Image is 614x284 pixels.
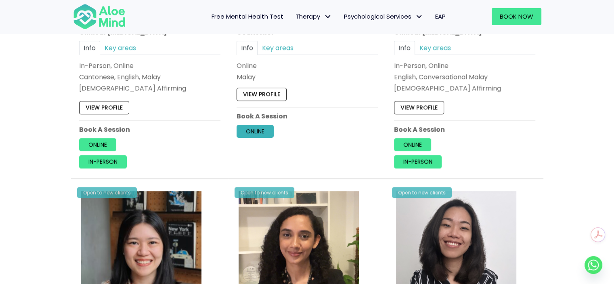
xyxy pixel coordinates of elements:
p: Cantonese, English, Malay [79,72,220,82]
span: Therapy [295,12,332,21]
p: Malay [237,72,378,82]
a: In-person [79,155,127,168]
div: [DEMOGRAPHIC_DATA] Affirming [394,84,535,93]
span: Psychological Services: submenu [413,11,425,23]
a: Info [394,41,415,55]
span: Psychological Services [344,12,423,21]
a: Key areas [258,41,298,55]
div: [DEMOGRAPHIC_DATA] Affirming [79,84,220,93]
a: Whatsapp [585,256,602,274]
p: English, Conversational Malay [394,72,535,82]
div: Open to new clients [77,187,137,198]
span: Therapy: submenu [322,11,334,23]
div: Open to new clients [235,187,294,198]
a: EAP [429,8,452,25]
span: Book Now [500,12,533,21]
a: View profile [394,101,444,114]
a: Psychological ServicesPsychological Services: submenu [338,8,429,25]
a: Info [237,41,258,55]
a: Online [237,125,274,138]
div: Clinical [MEDICAL_DATA] [394,27,535,36]
a: Book Now [492,8,541,25]
nav: Menu [136,8,452,25]
span: EAP [435,12,446,21]
img: Aloe mind Logo [73,3,126,30]
a: Online [79,138,116,151]
div: Online [237,61,378,70]
p: Book A Session [79,125,220,134]
a: Key areas [100,41,140,55]
p: Book A Session [394,125,535,134]
div: Clinical [MEDICAL_DATA] [79,27,220,36]
span: Free Mental Health Test [212,12,283,21]
div: In-Person, Online [79,61,220,70]
a: Key areas [415,41,455,55]
a: TherapyTherapy: submenu [289,8,338,25]
p: Book A Session [237,111,378,120]
a: Free Mental Health Test [205,8,289,25]
a: Info [79,41,100,55]
div: In-Person, Online [394,61,535,70]
a: In-person [394,155,442,168]
a: Online [394,138,431,151]
div: Open to new clients [392,187,452,198]
a: View profile [79,101,129,114]
a: View profile [237,88,287,101]
div: Counsellor [237,27,378,36]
